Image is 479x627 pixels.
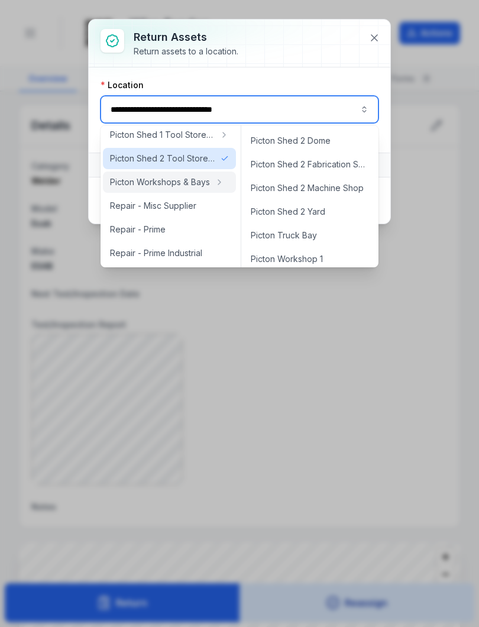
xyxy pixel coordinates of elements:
h3: Return assets [134,29,238,46]
span: Repair - Misc Supplier [110,200,196,212]
span: Picton Shed 2 Machine Shop [251,182,364,194]
span: Picton Shed 1 Tool Store (Storage) [110,129,215,141]
span: Picton Shed 2 Dome [251,135,331,147]
label: Location [101,79,144,91]
span: Repair - Prime Industrial [110,247,202,259]
span: Picton Shed 2 Tool Store (Storage) [110,153,216,164]
span: Picton Shed 2 Yard [251,206,325,218]
span: Picton Workshop 1 [251,253,323,265]
span: Picton Truck Bay [251,230,317,241]
span: Repair - Prime [110,224,166,235]
button: Assets1 [89,153,390,177]
span: Picton Workshops & Bays [110,176,210,188]
span: Picton Shed 2 Fabrication Shop [251,159,369,170]
div: Return assets to a location. [134,46,238,57]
